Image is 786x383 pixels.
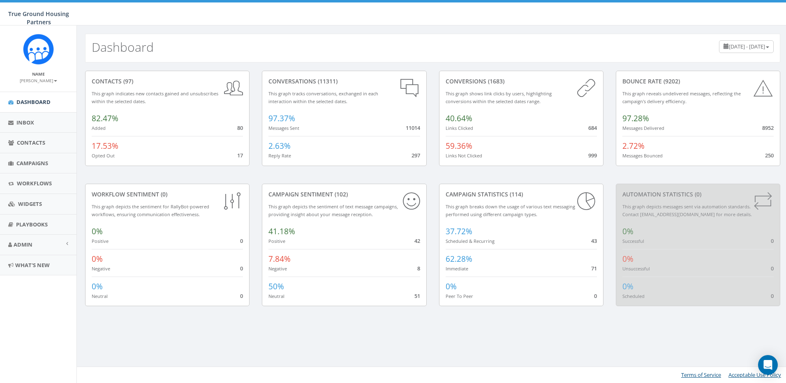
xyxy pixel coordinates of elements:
[268,141,291,151] span: 2.63%
[23,34,54,65] img: Rally_Corp_Logo_1.png
[316,77,338,85] span: (11311)
[591,237,597,245] span: 43
[417,265,420,272] span: 8
[92,77,243,85] div: contacts
[17,180,52,187] span: Workflows
[17,139,45,146] span: Contacts
[446,265,468,272] small: Immediate
[240,292,243,300] span: 0
[240,265,243,272] span: 0
[92,90,218,104] small: This graph indicates new contacts gained and unsubscribes within the selected dates.
[622,254,633,264] span: 0%
[92,113,118,124] span: 82.47%
[622,226,633,237] span: 0%
[446,226,472,237] span: 37.72%
[122,77,133,85] span: (97)
[622,190,774,198] div: Automation Statistics
[622,265,650,272] small: Unsuccessful
[92,40,154,54] h2: Dashboard
[446,77,597,85] div: conversions
[92,293,108,299] small: Neutral
[237,124,243,132] span: 80
[622,77,774,85] div: Bounce Rate
[446,141,472,151] span: 59.36%
[240,237,243,245] span: 0
[406,124,420,132] span: 11014
[765,152,774,159] span: 250
[92,203,209,217] small: This graph depicts the sentiment for RallyBot-powered workflows, ensuring communication effective...
[446,254,472,264] span: 62.28%
[92,281,103,292] span: 0%
[591,265,597,272] span: 71
[446,152,482,159] small: Links Not Clicked
[92,238,109,244] small: Positive
[771,237,774,245] span: 0
[268,265,287,272] small: Negative
[268,190,420,198] div: Campaign Sentiment
[758,355,778,375] div: Open Intercom Messenger
[92,226,103,237] span: 0%
[662,77,680,85] span: (9202)
[16,119,34,126] span: Inbox
[32,71,45,77] small: Name
[446,281,457,292] span: 0%
[268,254,291,264] span: 7.84%
[622,293,645,299] small: Scheduled
[18,200,42,208] span: Widgets
[16,98,51,106] span: Dashboard
[762,124,774,132] span: 8952
[92,152,115,159] small: Opted Out
[446,125,473,131] small: Links Clicked
[622,141,645,151] span: 2.72%
[14,241,32,248] span: Admin
[411,152,420,159] span: 297
[446,203,575,217] small: This graph breaks down the usage of various text messaging performed using different campaign types.
[20,78,57,83] small: [PERSON_NAME]
[268,281,284,292] span: 50%
[622,125,664,131] small: Messages Delivered
[268,293,284,299] small: Neutral
[622,281,633,292] span: 0%
[622,90,741,104] small: This graph reveals undelivered messages, reflecting the campaign's delivery efficiency.
[486,77,504,85] span: (1683)
[588,152,597,159] span: 999
[771,265,774,272] span: 0
[681,371,721,378] a: Terms of Service
[268,113,295,124] span: 97.37%
[588,124,597,132] span: 684
[414,292,420,300] span: 51
[693,190,701,198] span: (0)
[446,90,552,104] small: This graph shows link clicks by users, highlighting conversions within the selected dates range.
[16,159,48,167] span: Campaigns
[446,293,473,299] small: Peer To Peer
[594,292,597,300] span: 0
[268,226,295,237] span: 41.18%
[622,238,644,244] small: Successful
[728,371,781,378] a: Acceptable Use Policy
[446,113,472,124] span: 40.64%
[20,76,57,84] a: [PERSON_NAME]
[508,190,523,198] span: (114)
[446,238,495,244] small: Scheduled & Recurring
[92,254,103,264] span: 0%
[159,190,167,198] span: (0)
[268,238,285,244] small: Positive
[268,90,378,104] small: This graph tracks conversations, exchanged in each interaction within the selected dates.
[92,190,243,198] div: Workflow Sentiment
[16,221,48,228] span: Playbooks
[15,261,50,269] span: What's New
[622,152,663,159] small: Messages Bounced
[622,113,649,124] span: 97.28%
[622,203,752,217] small: This graph depicts messages sent via automation standards. Contact [EMAIL_ADDRESS][DOMAIN_NAME] f...
[446,190,597,198] div: Campaign Statistics
[268,125,299,131] small: Messages Sent
[268,203,398,217] small: This graph depicts the sentiment of text message campaigns, providing insight about your message ...
[92,125,106,131] small: Added
[268,152,291,159] small: Reply Rate
[414,237,420,245] span: 42
[771,292,774,300] span: 0
[729,43,765,50] span: [DATE] - [DATE]
[268,77,420,85] div: conversations
[92,141,118,151] span: 17.53%
[237,152,243,159] span: 17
